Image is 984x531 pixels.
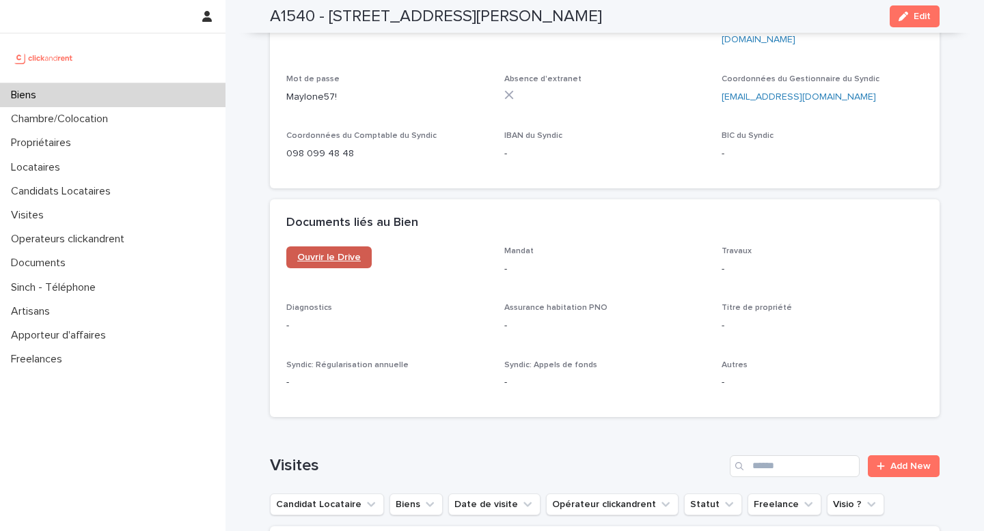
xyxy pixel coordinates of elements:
[504,319,706,333] p: -
[504,147,706,161] p: -
[448,493,541,515] button: Date de visite
[270,7,602,27] h2: A1540 - [STREET_ADDRESS][PERSON_NAME]
[5,233,135,246] p: Operateurs clickandrent
[868,455,940,477] a: Add New
[286,361,409,369] span: Syndic: Régularisation annuelle
[722,375,923,390] p: -
[722,247,752,255] span: Travaux
[5,257,77,270] p: Documents
[546,493,679,515] button: Opérateur clickandrent
[270,456,724,476] h1: Visites
[5,89,47,102] p: Biens
[270,493,384,515] button: Candidat Locataire
[11,44,77,72] img: UCB0brd3T0yccxBKYDjQ
[286,75,340,83] span: Mot de passe
[722,147,923,161] p: -
[890,5,940,27] button: Edit
[5,137,82,149] p: Propriétaires
[722,92,876,102] a: [EMAIL_ADDRESS][DOMAIN_NAME]
[5,113,119,126] p: Chambre/Colocation
[5,281,107,294] p: Sinch - Téléphone
[5,353,73,366] p: Freelances
[286,246,372,268] a: Ouvrir le Drive
[286,132,437,140] span: Coordonnées du Comptable du Syndic
[827,493,884,515] button: Visio ?
[504,262,706,276] p: -
[730,455,860,477] input: Search
[297,253,361,262] span: Ouvrir le Drive
[722,319,923,333] p: -
[504,247,534,255] span: Mandat
[286,375,488,390] p: -
[286,304,332,312] span: Diagnostics
[504,375,706,390] p: -
[5,161,71,174] p: Locataires
[286,319,488,333] p: -
[286,90,488,104] p: Maylone57!
[286,149,354,158] ringoverc2c-number-84e06f14122c: 098 099 48 48
[286,216,418,231] h2: Documents liés au Bien
[722,304,792,312] span: Titre de propriété
[722,132,774,140] span: BIC du Syndic
[504,132,562,140] span: IBAN du Syndic
[5,185,122,198] p: Candidats Locataires
[722,361,748,369] span: Autres
[389,493,443,515] button: Biens
[286,149,354,158] ringoverc2c-84e06f14122c: Call with Ringover
[748,493,821,515] button: Freelance
[5,209,55,222] p: Visites
[684,493,742,515] button: Statut
[504,304,607,312] span: Assurance habitation PNO
[890,461,931,471] span: Add New
[504,361,597,369] span: Syndic: Appels de fonds
[722,262,923,276] p: -
[5,329,117,342] p: Apporteur d'affaires
[722,75,879,83] span: Coordonnées du Gestionnaire du Syndic
[5,305,61,318] p: Artisans
[504,75,582,83] span: Absence d'extranet
[914,12,931,21] span: Edit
